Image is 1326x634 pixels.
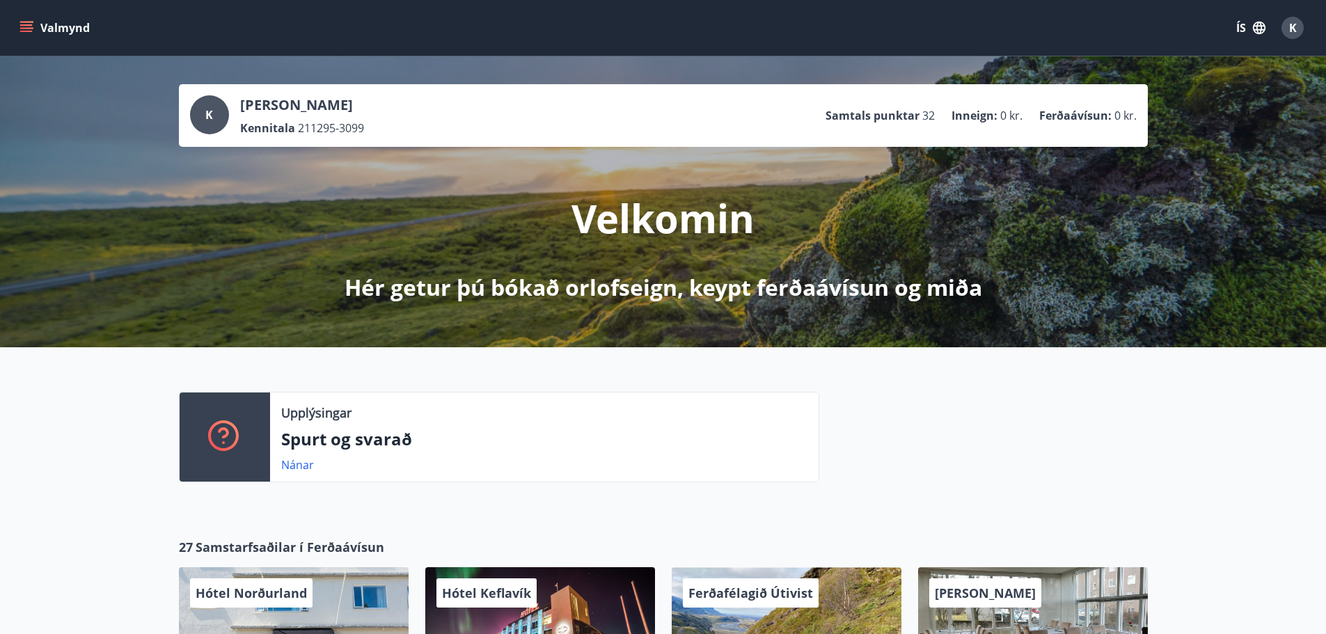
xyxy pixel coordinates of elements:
[205,107,213,122] span: K
[345,272,982,303] p: Hér getur þú bókað orlofseign, keypt ferðaávísun og miða
[281,404,352,422] p: Upplýsingar
[826,108,919,123] p: Samtals punktar
[281,427,807,451] p: Spurt og svarað
[17,15,95,40] button: menu
[196,538,384,556] span: Samstarfsaðilar í Ferðaávísun
[179,538,193,556] span: 27
[1276,11,1309,45] button: K
[196,585,307,601] span: Hótel Norðurland
[1114,108,1137,123] span: 0 kr.
[442,585,531,601] span: Hótel Keflavík
[240,120,295,136] p: Kennitala
[1289,20,1297,35] span: K
[1039,108,1112,123] p: Ferðaávísun :
[298,120,364,136] span: 211295-3099
[688,585,813,601] span: Ferðafélagið Útivist
[281,457,314,473] a: Nánar
[922,108,935,123] span: 32
[240,95,364,115] p: [PERSON_NAME]
[571,191,755,244] p: Velkomin
[935,585,1036,601] span: [PERSON_NAME]
[1229,15,1273,40] button: ÍS
[1000,108,1023,123] span: 0 kr.
[952,108,997,123] p: Inneign :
